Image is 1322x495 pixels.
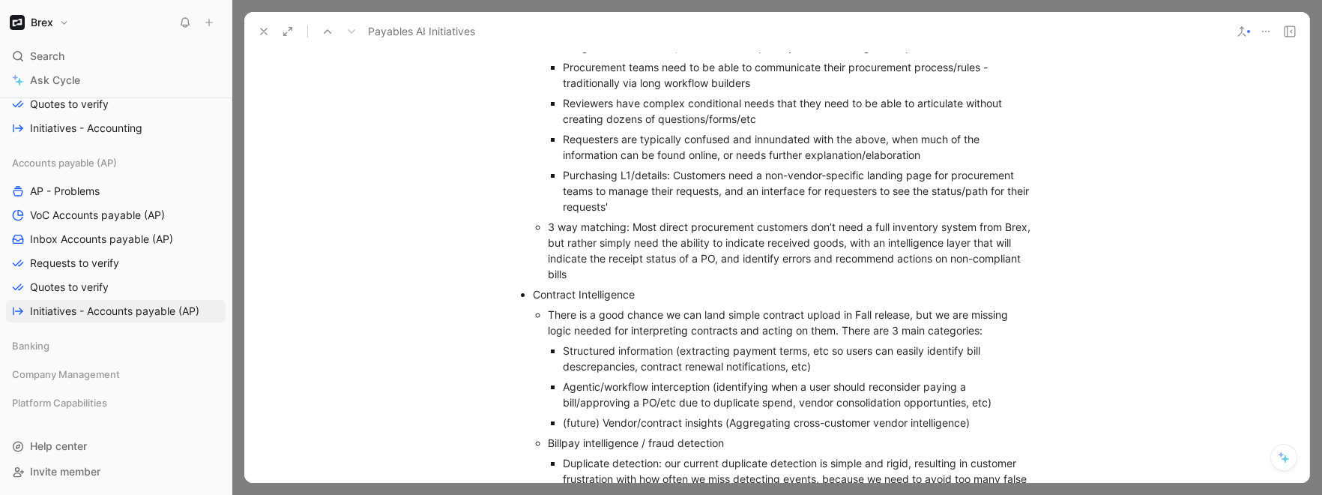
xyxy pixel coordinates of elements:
[548,307,1036,338] div: There is a good chance we can land simple contract upload in Fall release, but we are missing log...
[12,338,49,353] span: Banking
[6,117,226,139] a: Initiatives - Accounting
[563,131,1036,163] div: Requesters are typically confused and innundated with the above, when much of the information can...
[30,465,100,478] span: Invite member
[30,439,87,452] span: Help center
[6,252,226,274] a: Requests to verify
[12,367,120,382] span: Company Management
[6,391,226,414] div: Platform Capabilities
[548,219,1036,282] div: 3 way matching: Most direct procurement customers don’t need a full inventory system from Brex, b...
[563,379,1036,410] div: Agentic/workflow interception (identifying when a user should reconsider paying a bill/approving ...
[6,180,226,202] a: AP - Problems
[12,155,117,170] span: Accounts payable (AP)
[563,343,1036,374] div: Structured information (extracting payment terms, etc so users can easily identify bill descrepan...
[6,300,226,322] a: Initiatives - Accounts payable (AP)
[30,71,80,89] span: Ask Cycle
[368,22,475,40] span: Payables AI Initiatives
[6,93,226,115] a: Quotes to verify
[6,435,226,457] div: Help center
[12,395,107,410] span: Platform Capabilities
[6,228,226,250] a: Inbox Accounts payable (AP)
[563,97,1005,125] span: Reviewers have complex conditional needs that they need to be able to articulate without creating...
[30,304,199,319] span: Initiatives - Accounts payable (AP)
[563,415,1036,430] div: (future) Vendor/contract insights (Aggregating cross-customer vendor intelligence)
[548,25,1015,53] span: Purchase Requests, Vendor Approvals, Employee Intake: This use case is perfectly suited for a mul...
[6,204,226,226] a: VoC Accounts payable (AP)
[563,167,1036,214] div: Purchasing L1/details: Customers need a non-vendor-specific landing page for procurement teams to...
[6,151,226,322] div: Accounts payable (AP)AP - ProblemsVoC Accounts payable (AP)Inbox Accounts payable (AP)Requests to...
[6,334,226,361] div: Banking
[6,151,226,174] div: Accounts payable (AP)
[30,256,119,271] span: Requests to verify
[6,276,226,298] a: Quotes to verify
[10,15,25,30] img: Brex
[6,12,73,33] button: BrexBrex
[30,121,142,136] span: Initiatives - Accounting
[533,288,635,301] span: Contract Intelligence
[6,391,226,418] div: Platform Capabilities
[30,280,109,295] span: Quotes to verify
[6,45,226,67] div: Search
[31,16,53,29] h1: Brex
[30,47,64,65] span: Search
[548,435,1036,451] div: Billpay intelligence / fraud detection
[6,334,226,357] div: Banking
[6,363,226,385] div: Company Management
[30,184,100,199] span: AP - Problems
[6,363,226,390] div: Company Management
[30,208,165,223] span: VoC Accounts payable (AP)
[563,61,991,89] span: Procurement teams need to be able to communicate their procurement process/rules - traditionally ...
[6,69,226,91] a: Ask Cycle
[6,460,226,483] div: Invite member
[30,232,173,247] span: Inbox Accounts payable (AP)
[30,97,109,112] span: Quotes to verify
